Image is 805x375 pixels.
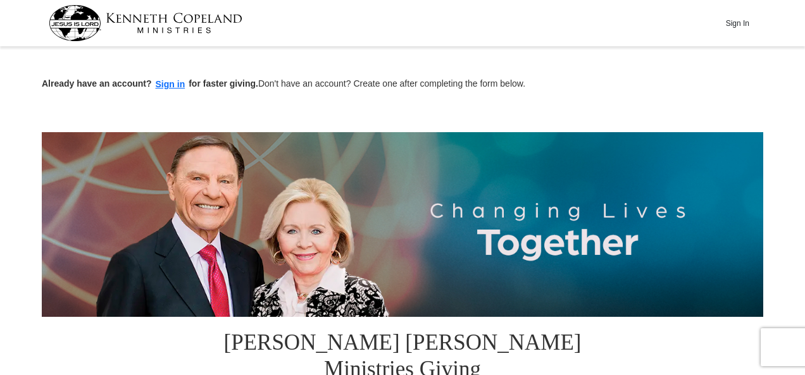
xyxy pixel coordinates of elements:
img: kcm-header-logo.svg [49,5,242,41]
p: Don't have an account? Create one after completing the form below. [42,77,763,92]
button: Sign In [718,13,756,33]
button: Sign in [152,77,189,92]
strong: Already have an account? for faster giving. [42,78,258,89]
